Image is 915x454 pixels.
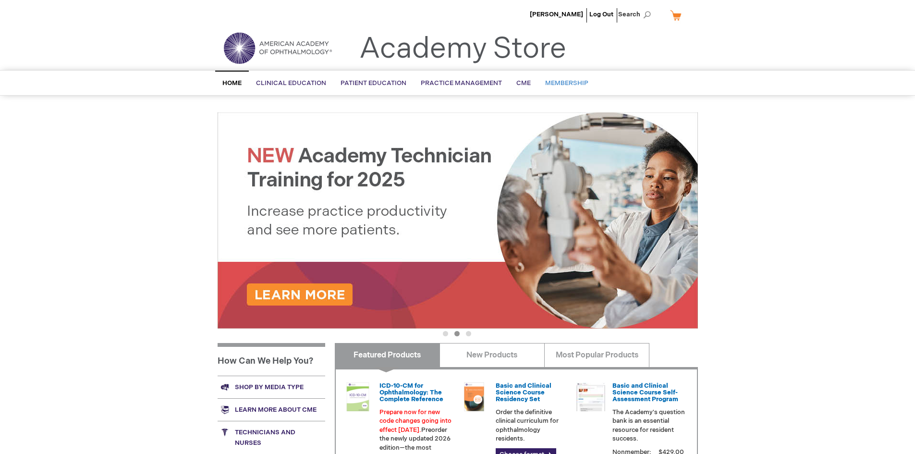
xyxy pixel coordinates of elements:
img: 02850963u_47.png [460,382,488,411]
span: Membership [545,79,588,87]
font: Prepare now for new code changes going into effect [DATE]. [379,408,451,434]
span: CME [516,79,531,87]
span: Practice Management [421,79,502,87]
span: Clinical Education [256,79,326,87]
a: ICD-10-CM for Ophthalmology: The Complete Reference [379,382,443,404]
a: Featured Products [335,343,440,367]
a: Log Out [589,11,613,18]
a: Most Popular Products [544,343,649,367]
a: [PERSON_NAME] [530,11,583,18]
a: Basic and Clinical Science Course Self-Assessment Program [612,382,678,404]
p: The Academy's question bank is an essential resource for resident success. [612,408,685,443]
button: 3 of 3 [466,331,471,336]
span: Search [618,5,655,24]
h1: How Can We Help You? [218,343,325,376]
a: Learn more about CME [218,398,325,421]
span: Patient Education [341,79,406,87]
a: Shop by media type [218,376,325,398]
button: 2 of 3 [454,331,460,336]
a: Basic and Clinical Science Course Residency Set [496,382,551,404]
img: 0120008u_42.png [343,382,372,411]
a: New Products [439,343,545,367]
button: 1 of 3 [443,331,448,336]
a: Academy Store [359,32,566,66]
a: Technicians and nurses [218,421,325,454]
span: Home [222,79,242,87]
img: bcscself_20.jpg [576,382,605,411]
p: Order the definitive clinical curriculum for ophthalmology residents. [496,408,569,443]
